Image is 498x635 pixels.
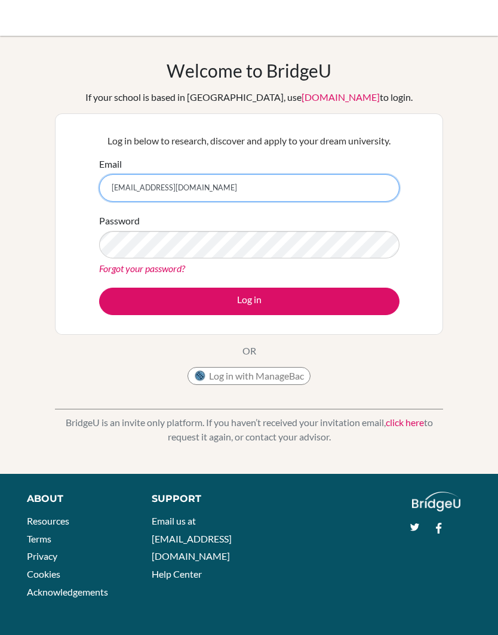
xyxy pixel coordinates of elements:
[99,134,399,148] p: Log in below to research, discover and apply to your dream university.
[386,417,424,428] a: click here
[27,492,125,506] div: About
[167,60,331,81] h1: Welcome to BridgeU
[55,415,443,444] p: BridgeU is an invite only platform. If you haven’t received your invitation email, to request it ...
[27,533,51,544] a: Terms
[152,492,239,506] div: Support
[152,515,232,562] a: Email us at [EMAIL_ADDRESS][DOMAIN_NAME]
[187,367,311,385] button: Log in with ManageBac
[152,568,202,579] a: Help Center
[99,288,399,315] button: Log in
[99,263,185,274] a: Forgot your password?
[27,550,57,562] a: Privacy
[27,515,69,526] a: Resources
[27,586,108,597] a: Acknowledgements
[302,91,380,103] a: [DOMAIN_NAME]
[99,157,122,171] label: Email
[27,568,60,579] a: Cookies
[412,492,460,511] img: logo_white@2x-f4f0deed5e89b7ecb1c2cc34c3e3d731f90f0f143d5ea2071677605dd97b5244.png
[242,344,256,358] p: OR
[85,90,413,104] div: If your school is based in [GEOGRAPHIC_DATA], use to login.
[99,214,140,228] label: Password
